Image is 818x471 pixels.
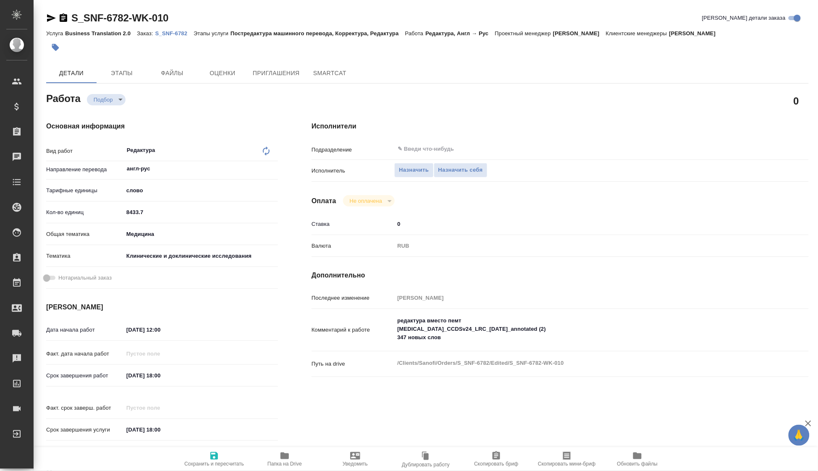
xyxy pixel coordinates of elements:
[46,350,123,358] p: Факт. дата начала работ
[123,324,197,336] input: ✎ Введи что-нибудь
[343,195,395,207] div: Подбор
[152,68,192,78] span: Файлы
[312,196,336,206] h4: Оплата
[394,239,767,253] div: RUB
[312,121,809,131] h4: Исполнители
[123,424,197,436] input: ✎ Введи что-нибудь
[65,30,137,37] p: Business Translation 2.0
[538,461,595,467] span: Скопировать мини-бриф
[71,12,168,24] a: S_SNF-6782-WK-010
[617,461,658,467] span: Обновить файлы
[669,30,722,37] p: [PERSON_NAME]
[184,461,244,467] span: Сохранить и пересчитать
[394,163,433,178] button: Назначить
[102,68,142,78] span: Этапы
[91,96,115,103] button: Подбор
[123,348,197,360] input: Пустое поле
[347,197,385,204] button: Не оплачена
[58,274,112,282] span: Нотариальный заказ
[310,68,350,78] span: SmartCat
[253,68,300,78] span: Приглашения
[312,294,394,302] p: Последнее изменение
[267,461,302,467] span: Папка на Drive
[402,462,450,468] span: Дублировать работу
[51,68,92,78] span: Детали
[46,302,278,312] h4: [PERSON_NAME]
[391,447,461,471] button: Дублировать работу
[46,230,123,238] p: Общая тематика
[273,168,275,170] button: Open
[123,369,197,382] input: ✎ Введи что-нибудь
[123,227,278,241] div: Медицина
[87,94,126,105] div: Подбор
[399,165,429,175] span: Назначить
[495,30,553,37] p: Проектный менеджер
[461,447,532,471] button: Скопировать бриф
[312,167,394,175] p: Исполнитель
[46,13,56,23] button: Скопировать ссылку для ЯМессенджера
[792,427,806,444] span: 🙏
[312,146,394,154] p: Подразделение
[425,30,495,37] p: Редактура, Англ → Рус
[312,270,809,280] h4: Дополнительно
[794,94,799,108] h2: 0
[763,148,764,150] button: Open
[394,314,767,345] textarea: редактура вместо пемт [MEDICAL_DATA]_CCDSv24_LRC_[DATE]_annotated (2) 347 новых слов
[179,447,249,471] button: Сохранить и пересчитать
[249,447,320,471] button: Папка на Drive
[194,30,231,37] p: Этапы услуги
[155,29,194,37] a: S_SNF-6782
[434,163,488,178] button: Назначить себя
[394,292,767,304] input: Пустое поле
[46,426,123,434] p: Срок завершения услуги
[46,121,278,131] h4: Основная информация
[312,242,394,250] p: Валюта
[532,447,602,471] button: Скопировать мини-бриф
[46,90,81,105] h2: Работа
[312,220,394,228] p: Ставка
[553,30,606,37] p: [PERSON_NAME]
[397,144,737,154] input: ✎ Введи что-нибудь
[343,461,368,467] span: Уведомить
[123,249,278,263] div: Клинические и доклинические исследования
[474,461,518,467] span: Скопировать бриф
[602,447,673,471] button: Обновить файлы
[137,30,155,37] p: Заказ:
[312,326,394,334] p: Комментарий к работе
[46,147,123,155] p: Вид работ
[46,186,123,195] p: Тарифные единицы
[438,165,483,175] span: Назначить себя
[231,30,405,37] p: Постредактура машинного перевода, Корректура, Редактура
[123,402,197,414] input: Пустое поле
[46,326,123,334] p: Дата начала работ
[46,252,123,260] p: Тематика
[46,165,123,174] p: Направление перевода
[58,13,68,23] button: Скопировать ссылку
[46,208,123,217] p: Кол-во единиц
[312,360,394,368] p: Путь на drive
[606,30,669,37] p: Клиентские менеджеры
[123,183,278,198] div: слово
[320,447,391,471] button: Уведомить
[46,372,123,380] p: Срок завершения работ
[46,38,65,57] button: Добавить тэг
[202,68,243,78] span: Оценки
[155,30,194,37] p: S_SNF-6782
[394,218,767,230] input: ✎ Введи что-нибудь
[394,356,767,370] textarea: /Clients/Sanofi/Orders/S_SNF-6782/Edited/S_SNF-6782-WK-010
[789,425,810,446] button: 🙏
[46,404,123,412] p: Факт. срок заверш. работ
[123,206,278,218] input: ✎ Введи что-нибудь
[46,30,65,37] p: Услуга
[702,14,786,22] span: [PERSON_NAME] детали заказа
[405,30,426,37] p: Работа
